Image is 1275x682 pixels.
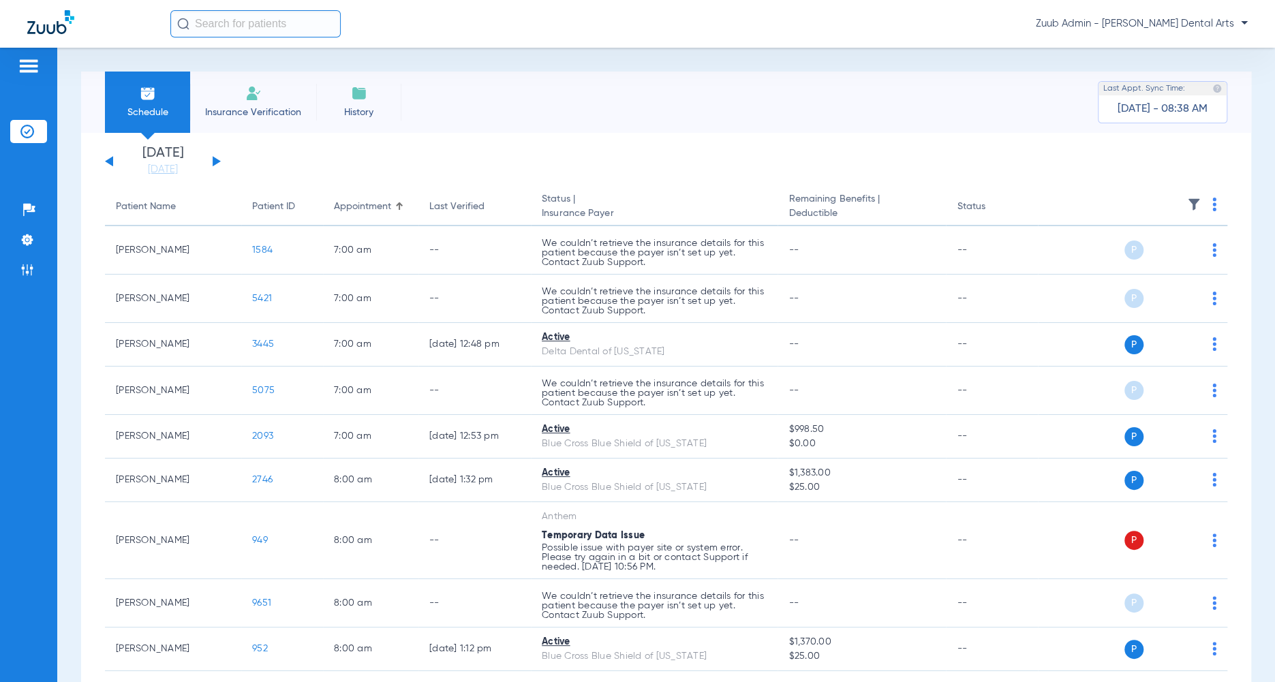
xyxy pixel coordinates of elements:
img: group-dot-blue.svg [1212,384,1216,397]
div: Patient ID [252,200,312,214]
span: $0.00 [788,437,935,451]
p: Possible issue with payer site or system error. Please try again in a bit or contact Support if n... [542,543,767,572]
td: -- [418,275,531,323]
div: Last Verified [429,200,485,214]
td: 8:00 AM [323,459,418,502]
td: [PERSON_NAME] [105,226,241,275]
span: P [1124,381,1143,400]
td: [PERSON_NAME] [105,367,241,415]
td: -- [418,367,531,415]
span: -- [788,536,799,545]
img: group-dot-blue.svg [1212,429,1216,443]
a: [DATE] [122,163,204,176]
img: last sync help info [1212,84,1222,93]
span: 2093 [252,431,273,441]
th: Remaining Benefits | [778,188,946,226]
div: Active [542,635,767,649]
div: Blue Cross Blue Shield of [US_STATE] [542,437,767,451]
span: Insurance Verification [200,106,306,119]
td: -- [946,459,1038,502]
div: Chat Widget [1207,617,1275,682]
input: Search for patients [170,10,341,37]
td: 7:00 AM [323,226,418,275]
td: [PERSON_NAME] [105,323,241,367]
span: P [1124,335,1143,354]
img: group-dot-blue.svg [1212,596,1216,610]
img: group-dot-blue.svg [1212,198,1216,211]
div: Appointment [334,200,391,214]
td: [PERSON_NAME] [105,415,241,459]
td: -- [946,579,1038,627]
span: $1,370.00 [788,635,935,649]
div: Patient Name [116,200,230,214]
span: $25.00 [788,649,935,664]
span: 5075 [252,386,275,395]
td: [PERSON_NAME] [105,459,241,502]
span: 952 [252,644,268,653]
img: group-dot-blue.svg [1212,533,1216,547]
td: -- [946,415,1038,459]
span: Last Appt. Sync Time: [1103,82,1185,95]
img: History [351,85,367,102]
p: We couldn’t retrieve the insurance details for this patient because the payer isn’t set up yet. C... [542,591,767,620]
img: group-dot-blue.svg [1212,243,1216,257]
p: We couldn’t retrieve the insurance details for this patient because the payer isn’t set up yet. C... [542,287,767,315]
span: P [1124,593,1143,613]
div: Active [542,330,767,345]
img: Zuub Logo [27,10,74,34]
span: $25.00 [788,480,935,495]
td: [PERSON_NAME] [105,579,241,627]
img: hamburger-icon [18,58,40,74]
span: P [1124,531,1143,550]
span: Deductible [788,206,935,221]
div: Blue Cross Blue Shield of [US_STATE] [542,649,767,664]
th: Status [946,188,1038,226]
img: group-dot-blue.svg [1212,292,1216,305]
td: -- [946,627,1038,671]
span: -- [788,598,799,608]
td: -- [418,502,531,579]
td: 7:00 AM [323,275,418,323]
td: -- [946,323,1038,367]
td: 8:00 AM [323,502,418,579]
img: group-dot-blue.svg [1212,473,1216,486]
span: -- [788,294,799,303]
span: 9651 [252,598,271,608]
img: group-dot-blue.svg [1212,337,1216,351]
div: Active [542,422,767,437]
td: [DATE] 1:32 PM [418,459,531,502]
span: 5421 [252,294,272,303]
span: Schedule [115,106,180,119]
td: 7:00 AM [323,367,418,415]
div: Last Verified [429,200,520,214]
span: P [1124,241,1143,260]
div: Delta Dental of [US_STATE] [542,345,767,359]
img: filter.svg [1187,198,1201,211]
p: We couldn’t retrieve the insurance details for this patient because the payer isn’t set up yet. C... [542,379,767,407]
td: -- [946,502,1038,579]
td: [DATE] 12:48 PM [418,323,531,367]
span: P [1124,640,1143,659]
div: Patient Name [116,200,176,214]
span: Insurance Payer [542,206,767,221]
span: -- [788,339,799,349]
span: P [1124,427,1143,446]
span: -- [788,386,799,395]
td: 8:00 AM [323,579,418,627]
td: -- [418,579,531,627]
div: Active [542,466,767,480]
div: Anthem [542,510,767,524]
span: -- [788,245,799,255]
span: P [1124,471,1143,490]
span: 2746 [252,475,273,484]
td: -- [418,226,531,275]
div: Blue Cross Blue Shield of [US_STATE] [542,480,767,495]
td: [PERSON_NAME] [105,275,241,323]
td: [DATE] 1:12 PM [418,627,531,671]
td: [DATE] 12:53 PM [418,415,531,459]
img: Manual Insurance Verification [245,85,262,102]
p: We couldn’t retrieve the insurance details for this patient because the payer isn’t set up yet. C... [542,238,767,267]
th: Status | [531,188,778,226]
span: 1584 [252,245,273,255]
img: Schedule [140,85,156,102]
